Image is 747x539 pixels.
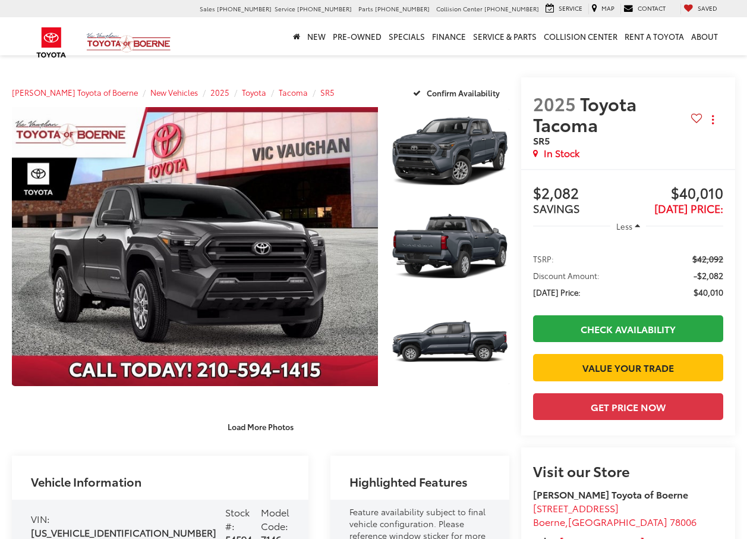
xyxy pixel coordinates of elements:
span: Toyota Tacoma [533,90,636,137]
span: $2,082 [533,185,628,203]
a: Rent a Toyota [621,17,688,55]
span: [DATE] Price: [533,286,581,298]
span: [GEOGRAPHIC_DATA] [568,515,667,528]
span: Stock #: [225,505,250,532]
h2: Visit our Store [533,463,723,478]
span: Map [601,4,614,12]
span: [PHONE_NUMBER] [297,4,352,13]
a: Specials [385,17,428,55]
button: Get Price Now [533,393,723,420]
a: Toyota [242,87,266,98]
img: Toyota [29,23,74,62]
a: New Vehicles [150,87,198,98]
a: Service [543,4,585,14]
span: $42,092 [692,253,723,265]
span: [PHONE_NUMBER] [484,4,539,13]
span: Service [559,4,582,12]
a: SR5 [320,87,335,98]
img: 2025 Toyota Tacoma SR5 [390,106,510,196]
span: 78006 [670,515,696,528]
button: Less [610,215,646,237]
a: [PERSON_NAME] Toyota of Boerne [12,87,138,98]
span: dropdown dots [712,115,714,124]
span: In Stock [544,146,579,160]
span: SR5 [533,133,550,147]
a: Expand Photo 3 [391,297,509,386]
span: SAVINGS [533,200,580,216]
span: [DATE] Price: [654,200,723,216]
a: Expand Photo 2 [391,202,509,291]
span: TSRP: [533,253,554,265]
a: Home [289,17,304,55]
a: [STREET_ADDRESS] Boerne,[GEOGRAPHIC_DATA] 78006 [533,501,696,528]
span: Model Code: [261,505,289,532]
span: $40,010 [694,286,723,298]
span: [STREET_ADDRESS] [533,501,619,515]
a: My Saved Vehicles [680,4,720,14]
img: Vic Vaughan Toyota of Boerne [86,32,171,53]
span: $40,010 [628,185,723,203]
img: 2025 Toyota Tacoma SR5 [390,296,510,387]
a: Map [588,4,617,14]
span: -$2,082 [694,269,723,281]
span: [US_VEHICLE_IDENTIFICATION_NUMBER] [31,525,216,539]
h2: Highlighted Features [349,475,468,488]
span: VIN: [31,512,50,525]
a: Value Your Trade [533,354,723,381]
a: 2025 [210,87,229,98]
span: [PHONE_NUMBER] [375,4,430,13]
span: 2025 [533,90,576,116]
a: New [304,17,329,55]
a: Finance [428,17,469,55]
a: Expand Photo 0 [12,107,378,386]
span: Contact [638,4,666,12]
button: Actions [702,109,723,130]
span: [PHONE_NUMBER] [217,4,272,13]
a: Contact [620,4,669,14]
h2: Vehicle Information [31,475,141,488]
img: 2025 Toyota Tacoma SR5 [390,201,510,292]
button: Confirm Availability [406,82,509,103]
strong: [PERSON_NAME] Toyota of Boerne [533,487,688,501]
a: Service & Parts: Opens in a new tab [469,17,540,55]
a: Expand Photo 1 [391,107,509,196]
span: Service [275,4,295,13]
a: Check Availability [533,315,723,342]
span: Collision Center [436,4,483,13]
span: Saved [698,4,717,12]
span: Sales [200,4,215,13]
button: Load More Photos [219,416,302,437]
span: Less [616,221,632,231]
img: 2025 Toyota Tacoma SR5 [8,106,382,387]
a: Pre-Owned [329,17,385,55]
a: Tacoma [279,87,308,98]
a: About [688,17,721,55]
span: , [533,515,696,528]
span: Confirm Availability [427,87,500,98]
a: Collision Center [540,17,621,55]
span: Parts [358,4,373,13]
span: Boerne [533,515,565,528]
span: Discount Amount: [533,269,600,281]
